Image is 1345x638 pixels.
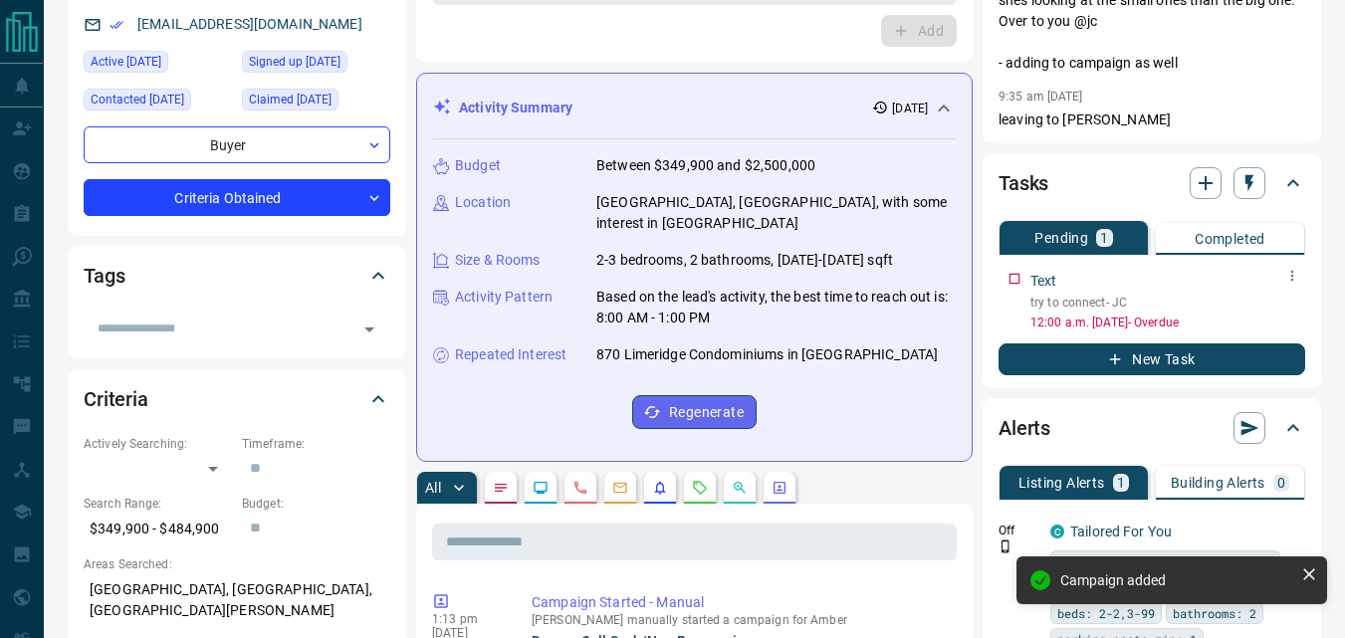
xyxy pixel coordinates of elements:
p: [PERSON_NAME] manually started a campaign for Amber [532,613,949,627]
div: Criteria Obtained [84,179,390,216]
h2: Criteria [84,383,148,415]
p: 1 [1117,476,1125,490]
h2: Tags [84,260,124,292]
p: Between $349,900 and $2,500,000 [596,155,815,176]
p: Repeated Interest [455,344,566,365]
div: Alerts [999,404,1305,452]
p: Location [455,192,511,213]
div: Tue Apr 15 2025 [242,89,390,116]
span: sale price range: 314910,533390 [1057,551,1273,571]
p: Actively Searching: [84,435,232,453]
p: Activity Pattern [455,287,553,308]
div: Activity Summary[DATE] [433,90,956,126]
button: New Task [999,343,1305,375]
h2: Tasks [999,167,1048,199]
p: [DATE] [892,100,928,117]
button: Open [355,316,383,343]
p: Off [999,522,1038,539]
p: 2-3 bedrooms, 2 bathrooms, [DATE]-[DATE] sqft [596,250,893,271]
svg: Email Verified [110,18,123,32]
svg: Opportunities [732,480,748,496]
p: All [425,481,441,495]
p: Budget [455,155,501,176]
svg: Listing Alerts [652,480,668,496]
button: Regenerate [632,395,757,429]
p: [GEOGRAPHIC_DATA], [GEOGRAPHIC_DATA], [GEOGRAPHIC_DATA][PERSON_NAME] [84,573,390,627]
svg: Requests [692,480,708,496]
p: Areas Searched: [84,555,390,573]
p: Budget: [242,495,390,513]
p: 870 Limeridge Condominiums in [GEOGRAPHIC_DATA] [596,344,938,365]
p: Search Range: [84,495,232,513]
span: Contacted [DATE] [91,90,184,109]
p: Completed [1195,232,1265,246]
p: Activity Summary [459,98,572,118]
svg: Agent Actions [772,480,787,496]
span: Signed up [DATE] [249,52,340,72]
svg: Calls [572,480,588,496]
div: Tasks [999,159,1305,207]
div: Tue Apr 15 2025 [242,51,390,79]
div: Campaign added [1060,572,1293,588]
p: Size & Rooms [455,250,541,271]
p: Campaign Started - Manual [532,592,949,613]
p: [GEOGRAPHIC_DATA], [GEOGRAPHIC_DATA], with some interest in [GEOGRAPHIC_DATA] [596,192,956,234]
p: 0 [1277,476,1285,490]
p: Text [1030,271,1057,292]
p: 1 [1100,231,1108,245]
p: leaving to [PERSON_NAME] [999,109,1305,130]
svg: Notes [493,480,509,496]
p: Building Alerts [1171,476,1265,490]
p: Timeframe: [242,435,390,453]
p: $349,900 - $484,900 [84,513,232,545]
p: 12:00 a.m. [DATE] - Overdue [1030,314,1305,331]
div: condos.ca [1050,525,1064,538]
span: Claimed [DATE] [249,90,332,109]
div: Criteria [84,375,390,423]
div: Fri May 09 2025 [84,51,232,79]
p: 1:13 pm [432,612,502,626]
svg: Lead Browsing Activity [533,480,549,496]
span: Active [DATE] [91,52,161,72]
h2: Alerts [999,412,1050,444]
div: Tags [84,252,390,300]
p: Based on the lead's activity, the best time to reach out is: 8:00 AM - 1:00 PM [596,287,956,328]
div: Buyer [84,126,390,163]
p: 9:35 am [DATE] [999,90,1083,104]
svg: Push Notification Only [999,539,1012,553]
p: try to connect- JC [1030,294,1305,312]
p: Pending [1034,231,1088,245]
a: [EMAIL_ADDRESS][DOMAIN_NAME] [137,16,362,32]
a: Tailored For You [1070,524,1172,539]
svg: Emails [612,480,628,496]
p: Listing Alerts [1018,476,1105,490]
div: Sat Apr 19 2025 [84,89,232,116]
